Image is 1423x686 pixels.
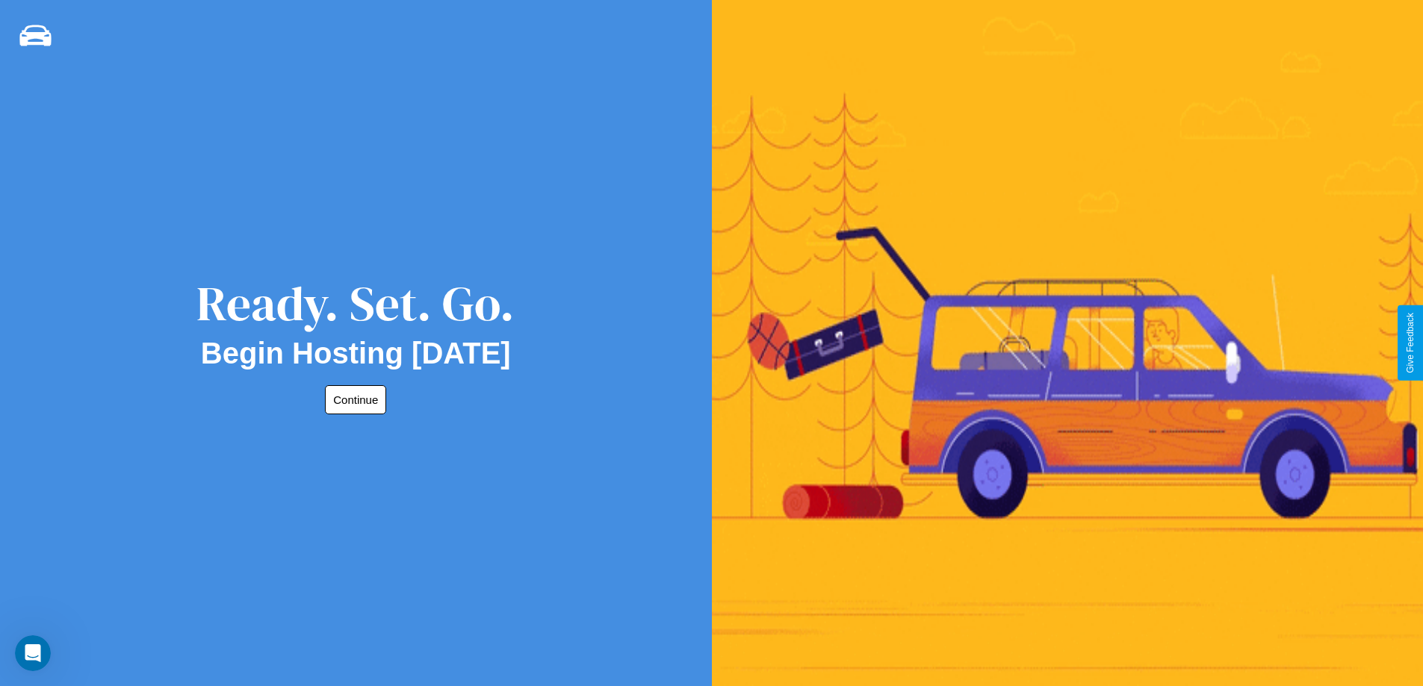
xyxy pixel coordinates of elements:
[1405,313,1416,373] div: Give Feedback
[15,635,51,671] iframe: Intercom live chat
[196,270,515,337] div: Ready. Set. Go.
[201,337,511,370] h2: Begin Hosting [DATE]
[325,385,386,414] button: Continue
